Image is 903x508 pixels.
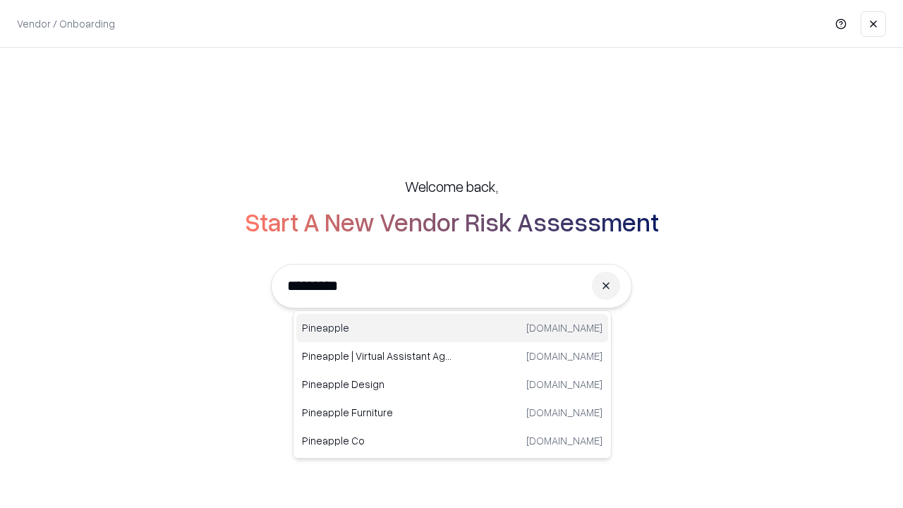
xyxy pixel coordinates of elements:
p: [DOMAIN_NAME] [526,405,602,420]
p: Pineapple Furniture [302,405,452,420]
p: [DOMAIN_NAME] [526,320,602,335]
p: Pineapple | Virtual Assistant Agency [302,349,452,363]
p: [DOMAIN_NAME] [526,377,602,392]
p: [DOMAIN_NAME] [526,433,602,448]
h5: Welcome back, [405,176,498,196]
p: [DOMAIN_NAME] [526,349,602,363]
p: Vendor / Onboarding [17,16,115,31]
p: Pineapple Co [302,433,452,448]
h2: Start A New Vendor Risk Assessment [245,207,659,236]
div: Suggestions [293,310,612,459]
p: Pineapple Design [302,377,452,392]
p: Pineapple [302,320,452,335]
